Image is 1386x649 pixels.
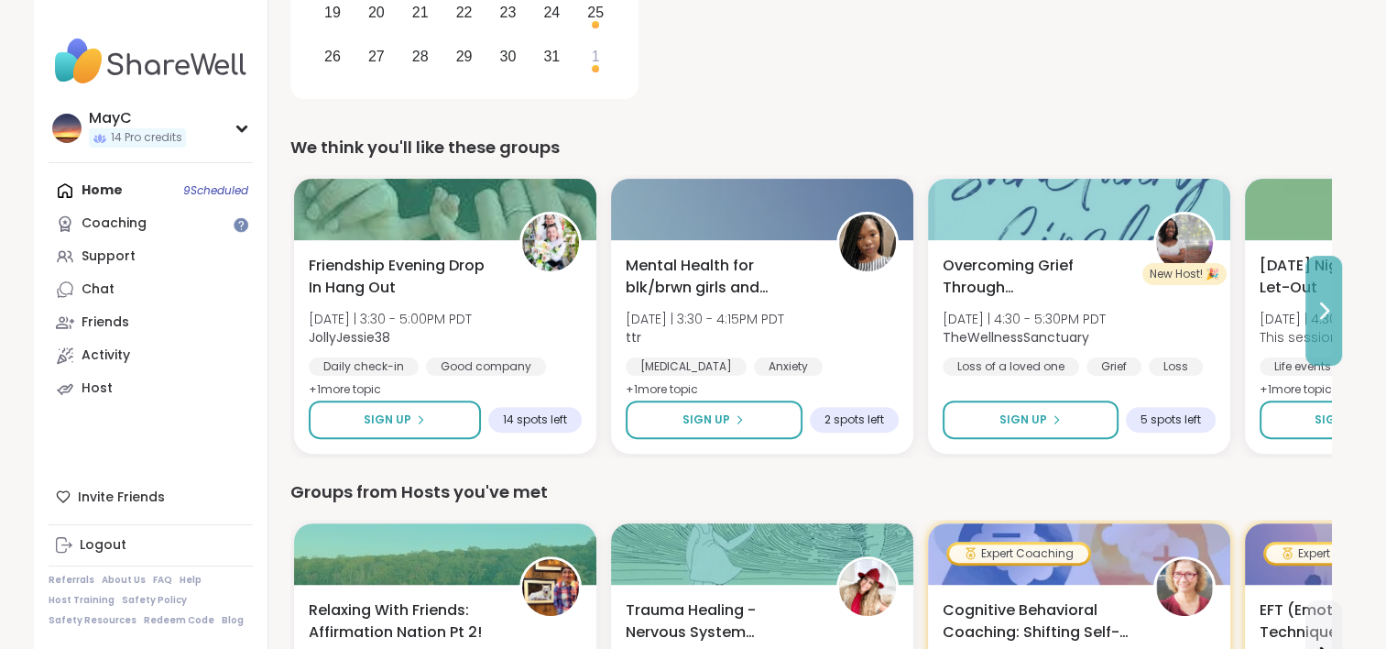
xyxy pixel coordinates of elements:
[522,214,579,271] img: JollyJessie38
[309,310,472,328] span: [DATE] | 3:30 - 5:00PM PDT
[49,306,253,339] a: Friends
[82,214,147,233] div: Coaching
[49,240,253,273] a: Support
[1149,357,1203,376] div: Loss
[82,346,130,365] div: Activity
[49,372,253,405] a: Host
[426,357,546,376] div: Good company
[309,328,390,346] b: JollyJessie38
[324,44,341,69] div: 26
[82,379,113,398] div: Host
[500,44,517,69] div: 30
[444,37,484,76] div: Choose Wednesday, October 29th, 2025
[400,37,440,76] div: Choose Tuesday, October 28th, 2025
[309,357,419,376] div: Daily check-in
[49,480,253,513] div: Invite Friends
[313,37,353,76] div: Choose Sunday, October 26th, 2025
[412,44,429,69] div: 28
[682,412,730,428] span: Sign Up
[153,574,172,587] a: FAQ
[309,255,499,299] span: Friendship Evening Drop In Hang Out
[180,574,202,587] a: Help
[1315,412,1362,428] span: Sign Up
[839,559,896,616] img: CLove
[80,536,126,555] div: Logout
[290,135,1331,160] div: We think you'll like these groups
[543,44,560,69] div: 31
[82,247,136,266] div: Support
[626,255,816,299] span: Mental Health for blk/brwn girls and women
[522,559,579,616] img: AmberWolffWizard
[626,599,816,643] span: Trauma Healing - Nervous System Regulation
[1140,412,1201,427] span: 5 spots left
[102,574,146,587] a: About Us
[592,44,600,69] div: 1
[943,255,1133,299] span: Overcoming Grief Through [DEMOGRAPHIC_DATA]: Sanctuary Circle
[49,574,94,587] a: Referrals
[364,412,411,428] span: Sign Up
[49,207,253,240] a: Coaching
[488,37,528,76] div: Choose Thursday, October 30th, 2025
[626,328,641,346] b: ttr
[626,310,784,328] span: [DATE] | 3:30 - 4:15PM PDT
[290,479,1331,505] div: Groups from Hosts you've met
[1156,559,1213,616] img: Fausta
[824,412,884,427] span: 2 spots left
[82,280,115,299] div: Chat
[576,37,616,76] div: Choose Saturday, November 1st, 2025
[626,401,802,439] button: Sign Up
[943,310,1106,328] span: [DATE] | 4:30 - 5:30PM PDT
[309,599,499,643] span: Relaxing With Friends: Affirmation Nation Pt 2!
[999,412,1047,428] span: Sign Up
[309,401,481,439] button: Sign Up
[368,44,385,69] div: 27
[49,614,136,627] a: Safety Resources
[943,357,1079,376] div: Loss of a loved one
[356,37,396,76] div: Choose Monday, October 27th, 2025
[943,599,1133,643] span: Cognitive Behavioral Coaching: Shifting Self-Talk
[456,44,473,69] div: 29
[89,108,186,128] div: MayC
[234,217,248,232] iframe: Spotlight
[49,273,253,306] a: Chat
[222,614,244,627] a: Blog
[144,614,214,627] a: Redeem Code
[1156,214,1213,271] img: TheWellnessSanctuary
[1142,263,1227,285] div: New Host! 🎉
[943,328,1089,346] b: TheWellnessSanctuary
[49,339,253,372] a: Activity
[122,594,187,607] a: Safety Policy
[503,412,567,427] span: 14 spots left
[1086,357,1141,376] div: Grief
[943,401,1119,439] button: Sign Up
[82,313,129,332] div: Friends
[1260,357,1346,376] div: Life events
[49,594,115,607] a: Host Training
[949,544,1088,563] div: Expert Coaching
[49,29,253,93] img: ShareWell Nav Logo
[111,130,182,146] span: 14 Pro credits
[532,37,572,76] div: Choose Friday, October 31st, 2025
[52,114,82,143] img: MayC
[626,357,747,376] div: [MEDICAL_DATA]
[754,357,823,376] div: Anxiety
[49,529,253,562] a: Logout
[839,214,896,271] img: ttr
